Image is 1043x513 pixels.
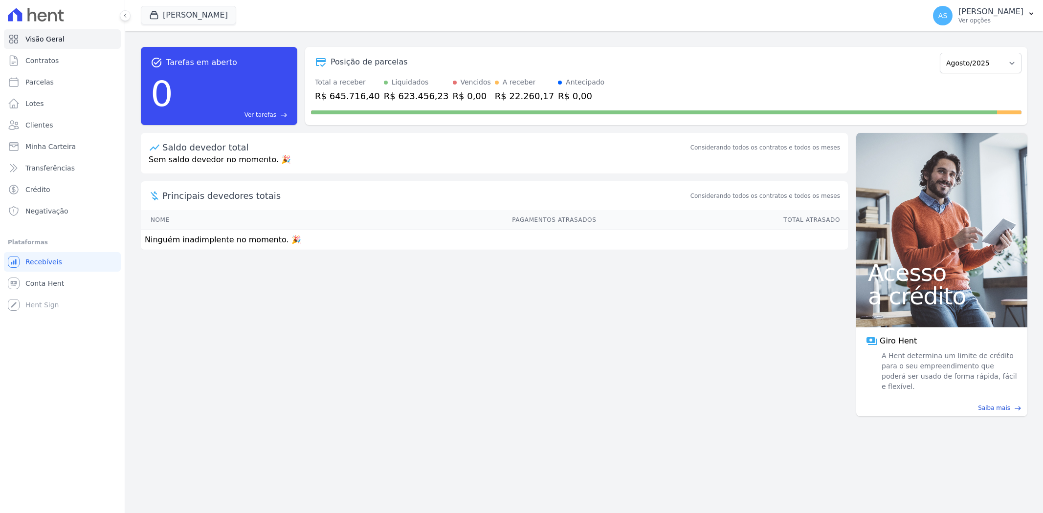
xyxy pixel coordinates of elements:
th: Pagamentos Atrasados [267,210,597,230]
span: Acesso [868,261,1016,284]
span: east [1014,405,1021,412]
span: east [280,111,288,119]
span: a crédito [868,284,1016,308]
p: [PERSON_NAME] [958,7,1023,17]
div: Posição de parcelas [331,56,408,68]
span: Lotes [25,99,44,108]
div: Considerando todos os contratos e todos os meses [690,143,840,152]
div: R$ 0,00 [558,89,604,103]
span: Negativação [25,206,68,216]
span: Tarefas em aberto [166,57,237,68]
a: Saiba mais east [862,404,1021,412]
span: Recebíveis [25,257,62,267]
a: Recebíveis [4,252,121,272]
a: Ver tarefas east [177,110,288,119]
span: Contratos [25,56,59,65]
a: Minha Carteira [4,137,121,156]
th: Total Atrasado [597,210,848,230]
div: Plataformas [8,236,117,248]
span: Giro Hent [880,335,917,347]
button: [PERSON_NAME] [141,6,236,24]
span: task_alt [151,57,162,68]
a: Conta Hent [4,274,121,293]
span: Transferências [25,163,75,173]
p: Ver opções [958,17,1023,24]
span: Parcelas [25,77,54,87]
a: Transferências [4,158,121,178]
div: Antecipado [566,77,604,87]
div: R$ 623.456,23 [384,89,449,103]
div: Saldo devedor total [162,141,688,154]
span: Visão Geral [25,34,65,44]
a: Parcelas [4,72,121,92]
div: 0 [151,68,173,119]
a: Lotes [4,94,121,113]
a: Visão Geral [4,29,121,49]
div: A receber [503,77,536,87]
button: AS [PERSON_NAME] Ver opções [925,2,1043,29]
td: Ninguém inadimplente no momento. 🎉 [141,230,848,250]
span: Saiba mais [978,404,1010,412]
div: R$ 22.260,17 [495,89,554,103]
span: Minha Carteira [25,142,76,151]
span: Conta Hent [25,278,64,288]
div: R$ 645.716,40 [315,89,380,103]
p: Sem saldo devedor no momento. 🎉 [141,154,848,173]
a: Clientes [4,115,121,135]
span: Ver tarefas [244,110,276,119]
span: Principais devedores totais [162,189,688,202]
span: Clientes [25,120,53,130]
span: AS [938,12,947,19]
span: Crédito [25,185,50,194]
a: Contratos [4,51,121,70]
div: R$ 0,00 [453,89,491,103]
th: Nome [141,210,267,230]
div: Liquidados [392,77,429,87]
a: Negativação [4,201,121,221]
div: Total a receber [315,77,380,87]
span: A Hent determina um limite de crédito para o seu empreendimento que poderá ser usado de forma ráp... [880,351,1018,392]
span: Considerando todos os contratos e todos os meses [690,192,840,200]
a: Crédito [4,180,121,199]
div: Vencidos [461,77,491,87]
